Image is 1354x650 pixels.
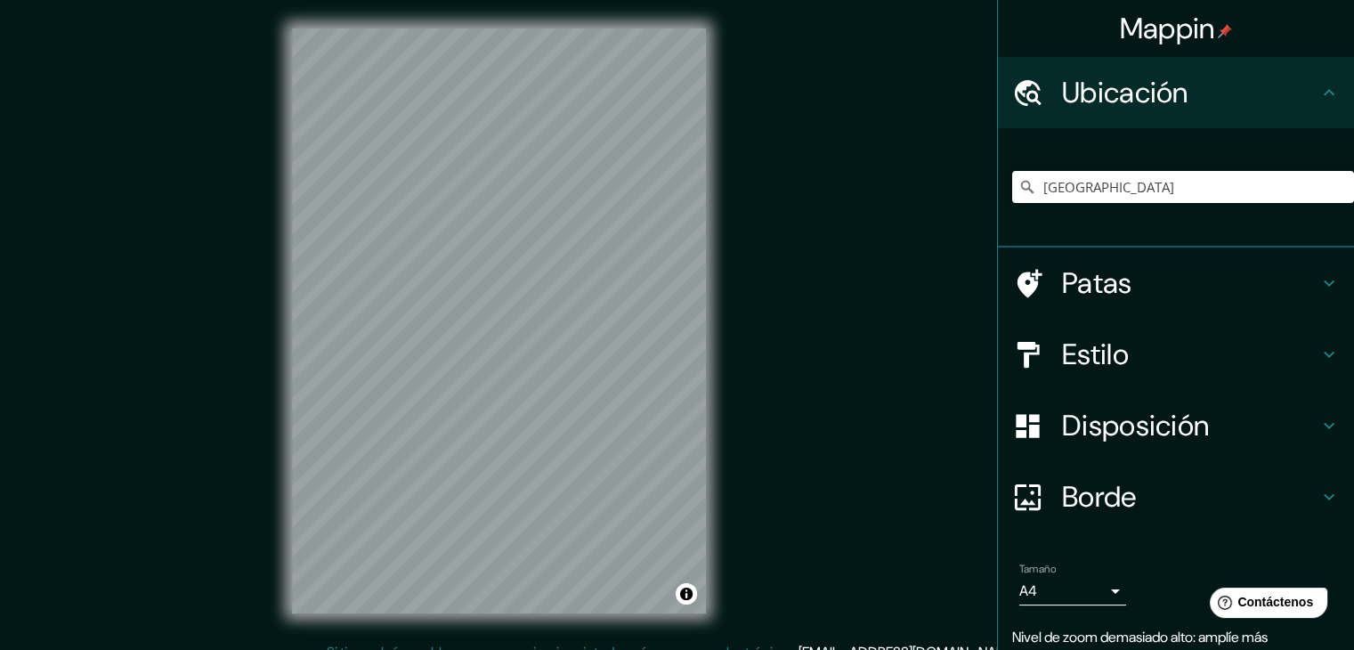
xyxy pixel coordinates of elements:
[676,583,697,605] button: Activar o desactivar atribución
[1218,24,1232,38] img: pin-icon.png
[998,319,1354,390] div: Estilo
[998,57,1354,128] div: Ubicación
[1019,577,1126,605] div: A4
[1062,336,1129,373] font: Estilo
[1196,581,1334,630] iframe: Lanzador de widgets de ayuda
[1120,10,1215,47] font: Mappin
[1062,407,1209,444] font: Disposición
[998,248,1354,319] div: Patas
[1062,74,1188,111] font: Ubicación
[292,28,706,613] canvas: Mapa
[1012,171,1354,203] input: Elige tu ciudad o zona
[998,390,1354,461] div: Disposición
[998,461,1354,532] div: Borde
[1019,581,1037,600] font: A4
[1012,628,1268,646] font: Nivel de zoom demasiado alto: amplíe más
[1062,478,1137,516] font: Borde
[1062,264,1132,302] font: Patas
[1019,562,1056,576] font: Tamaño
